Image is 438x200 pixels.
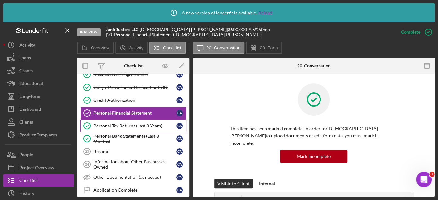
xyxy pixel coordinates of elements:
div: [DEMOGRAPHIC_DATA] [PERSON_NAME] | [140,27,228,32]
button: Loans [3,51,74,64]
button: Activity [115,42,147,54]
div: Business Lease Agreements [93,72,176,77]
div: Personal Tax Returns (Last 3 Years) [93,123,176,128]
div: C A [176,84,183,91]
div: Personal Bank Statements (Last 3 Months) [93,134,176,144]
button: Mark Incomplete [280,150,347,163]
div: Checklist [124,63,143,68]
button: Activity [3,39,74,51]
span: $500,000 [228,27,247,32]
div: C A [176,174,183,180]
div: Other Documentation (as needed) [93,175,176,180]
div: Dashboard [19,103,41,117]
div: C A [176,110,183,116]
button: Complete [395,26,435,39]
tspan: 24 [85,162,89,166]
div: C A [176,161,183,168]
button: Checklist [149,42,186,54]
div: Visible to Client [217,179,250,188]
button: Grants [3,64,74,77]
div: C A [176,187,183,193]
div: Credit Authorization [93,98,176,103]
div: | [106,27,140,32]
div: Mark Incomplete [297,150,331,163]
iframe: Intercom live chat [416,172,432,187]
button: People [3,148,74,161]
div: Checklist [19,174,38,188]
div: Educational [19,77,43,91]
div: Information about Other Businesses Owned [93,159,176,170]
button: Product Templates [3,128,74,141]
a: Business Lease AgreementsCA [80,68,186,81]
div: Long-Term [19,90,40,104]
a: Reload [258,10,272,15]
p: This item has been marked complete. In order for [DEMOGRAPHIC_DATA][PERSON_NAME] to upload docume... [230,125,397,147]
span: 1 [429,172,434,177]
div: Product Templates [19,128,57,143]
a: 24Information about Other Businesses OwnedCA [80,158,186,171]
div: Project Overview [19,161,54,176]
div: 20. Conversation [297,63,330,68]
label: 20. Conversation [206,45,241,50]
div: C A [176,71,183,78]
div: Clients [19,116,33,130]
label: Activity [129,45,143,50]
div: Resume [93,149,176,154]
a: Personal Tax Returns (Last 3 Years)CA [80,119,186,132]
div: | 20. Personal Financial Statement ([DEMOGRAPHIC_DATA][PERSON_NAME]) [106,32,262,37]
div: In Review [77,28,101,36]
a: Personal Bank Statements (Last 3 Months)CA [80,132,186,145]
button: Project Overview [3,161,74,174]
div: C A [176,148,183,155]
div: Internal [259,179,275,188]
a: Personal Financial StatementCA [80,107,186,119]
button: Clients [3,116,74,128]
div: A new version of lenderfit is available. [166,5,272,21]
div: 9.5 % [249,27,258,32]
button: Checklist [3,174,74,187]
div: C A [176,97,183,103]
button: Overview [77,42,114,54]
label: 20. Form [260,45,278,50]
div: Loans [19,51,31,66]
button: Dashboard [3,103,74,116]
button: 20. Conversation [193,42,245,54]
label: Checklist [163,45,181,50]
div: Application Complete [93,187,176,193]
a: Copy of Government Issued Photo IDCA [80,81,186,94]
a: Credit AuthorizationCA [80,94,186,107]
div: Personal Financial Statement [93,110,176,116]
div: Grants [19,64,33,79]
div: Copy of Government Issued Photo ID [93,85,176,90]
button: 20. Form [246,42,282,54]
button: Visible to Client [214,179,253,188]
div: Activity [19,39,35,53]
tspan: 23 [85,150,89,153]
div: Complete [401,26,420,39]
label: Overview [91,45,109,50]
button: History [3,187,74,200]
b: JunkBusters LLC [106,27,138,32]
button: Internal [256,179,278,188]
div: People [19,148,33,163]
button: Educational [3,77,74,90]
a: Application CompleteCA [80,184,186,196]
a: 23ResumeCA [80,145,186,158]
div: C A [176,123,183,129]
div: C A [176,135,183,142]
div: 60 mo [258,27,270,32]
button: Long-Term [3,90,74,103]
a: Other Documentation (as needed)CA [80,171,186,184]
